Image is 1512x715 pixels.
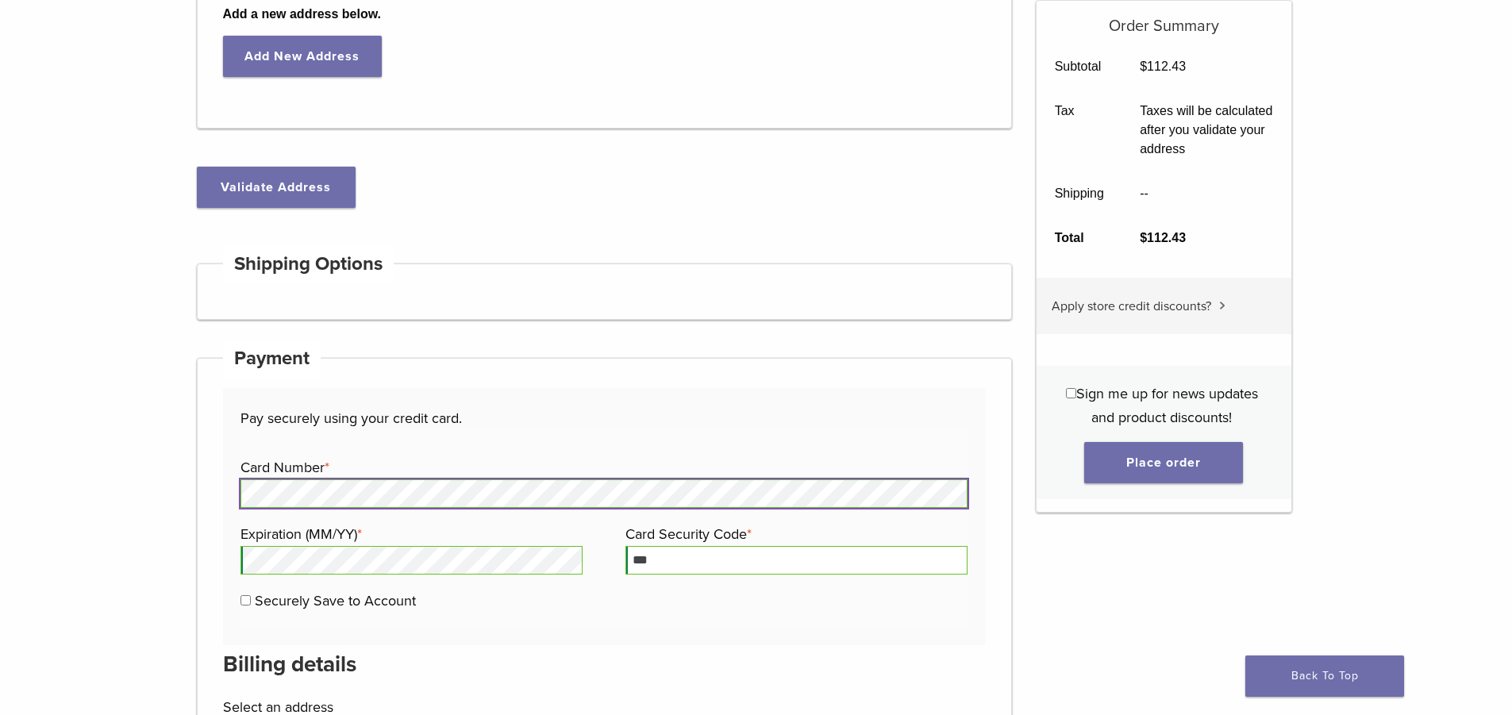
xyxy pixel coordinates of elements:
[223,5,987,24] b: Add a new address below.
[223,36,382,77] a: Add New Address
[1037,89,1122,171] th: Tax
[1076,385,1258,426] span: Sign me up for news updates and product discounts!
[223,245,394,283] h4: Shipping Options
[1140,60,1147,73] span: $
[1140,231,1186,244] bdi: 112.43
[223,645,987,683] h3: Billing details
[1084,442,1243,483] button: Place order
[1066,388,1076,398] input: Sign me up for news updates and product discounts!
[1037,216,1122,260] th: Total
[240,430,968,628] fieldset: Payment Info
[1219,302,1225,309] img: caret.svg
[1037,171,1122,216] th: Shipping
[1140,60,1186,73] bdi: 112.43
[1037,44,1122,89] th: Subtotal
[625,522,964,546] label: Card Security Code
[1140,186,1148,200] span: --
[1140,231,1147,244] span: $
[1245,655,1404,697] a: Back To Top
[255,592,416,609] label: Securely Save to Account
[197,167,356,208] button: Validate Address
[223,340,321,378] h4: Payment
[1052,298,1211,314] span: Apply store credit discounts?
[240,406,968,430] p: Pay securely using your credit card.
[240,522,579,546] label: Expiration (MM/YY)
[1122,89,1291,171] td: Taxes will be calculated after you validate your address
[240,456,964,479] label: Card Number
[1037,1,1291,36] h5: Order Summary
